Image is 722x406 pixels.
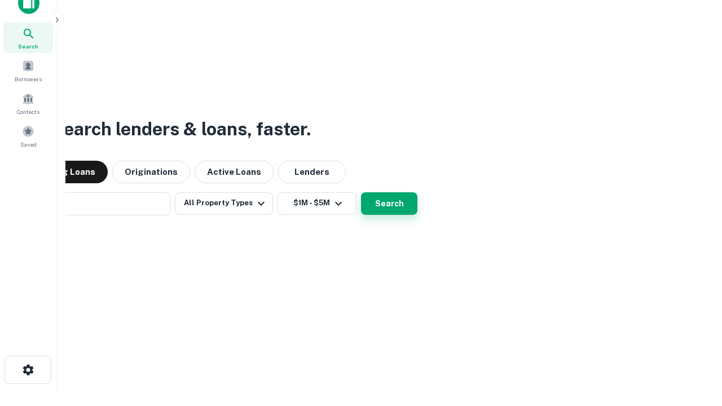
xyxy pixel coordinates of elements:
[112,161,190,183] button: Originations
[20,140,37,149] span: Saved
[666,280,722,334] iframe: Chat Widget
[18,42,38,51] span: Search
[15,74,42,83] span: Borrowers
[195,161,274,183] button: Active Loans
[3,23,53,53] a: Search
[17,107,39,116] span: Contacts
[278,161,346,183] button: Lenders
[3,121,53,151] a: Saved
[278,192,356,215] button: $1M - $5M
[3,88,53,118] a: Contacts
[361,192,417,215] button: Search
[3,55,53,86] a: Borrowers
[175,192,273,215] button: All Property Types
[51,116,311,143] h3: Search lenders & loans, faster.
